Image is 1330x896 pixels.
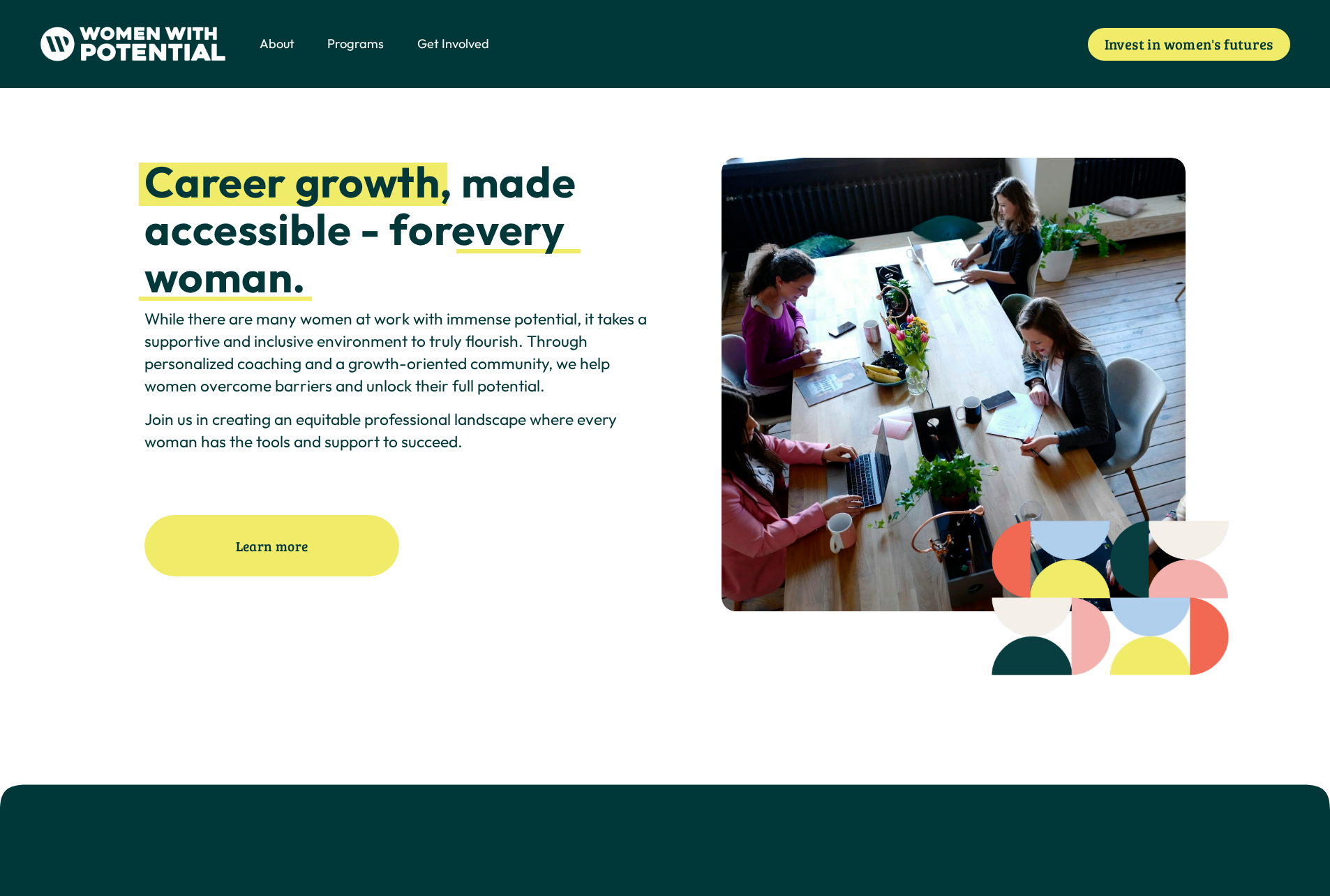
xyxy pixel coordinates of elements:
[417,35,489,53] span: Get Involved
[144,308,661,397] p: While there are many women at work with immense potential, it takes a supportive and inclusive en...
[417,33,489,54] a: folder dropdown
[1088,28,1290,61] a: Invest in women's futures
[144,515,399,576] a: Learn more
[260,33,294,54] a: folder dropdown
[327,33,384,54] a: folder dropdown
[144,154,584,256] strong: , made accessible - for
[260,35,294,53] span: About
[144,154,440,209] strong: Career growth
[327,35,384,53] span: Programs
[144,202,574,304] strong: every woman.
[40,27,226,61] img: Women With Potential
[144,408,661,453] p: Join us in creating an equitable professional landscape where every woman has the tools and suppo...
